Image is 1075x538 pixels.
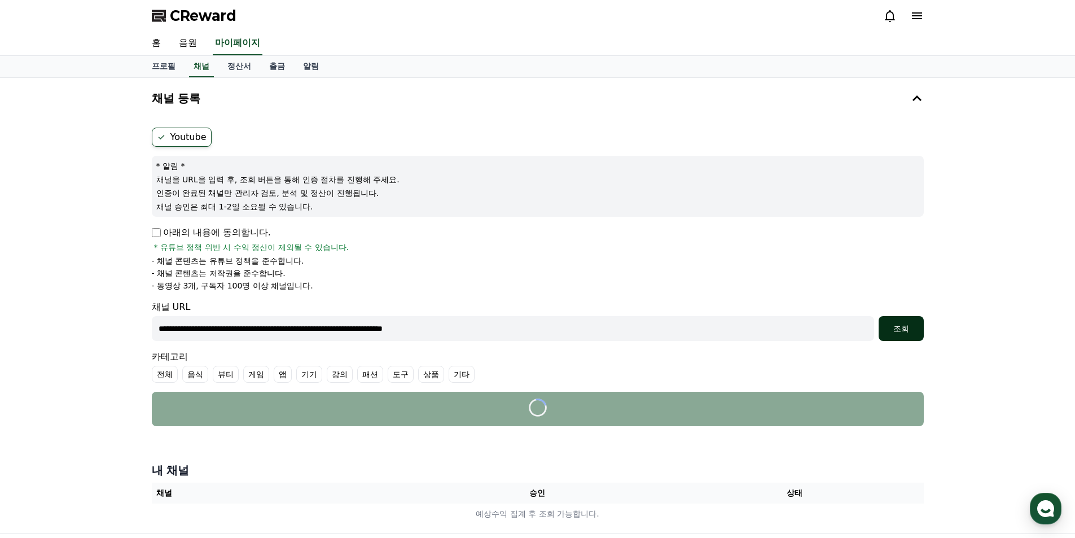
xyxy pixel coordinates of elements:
a: CReward [152,7,236,25]
a: 설정 [146,358,217,386]
a: 출금 [260,56,294,77]
label: 기기 [296,366,322,383]
div: 카테고리 [152,350,924,383]
label: 게임 [243,366,269,383]
label: Youtube [152,128,212,147]
a: 마이페이지 [213,32,262,55]
div: 채널 URL [152,300,924,341]
label: 도구 [388,366,414,383]
p: 채널을 URL을 입력 후, 조회 버튼을 통해 인증 절차를 진행해 주세요. [156,174,919,185]
p: 인증이 완료된 채널만 관리자 검토, 분석 및 정산이 진행됩니다. [156,187,919,199]
p: - 채널 콘텐츠는 저작권을 준수합니다. [152,268,286,279]
button: 채널 등록 [147,82,928,114]
td: 예상수익 집계 후 조회 가능합니다. [152,504,924,524]
label: 전체 [152,366,178,383]
span: 대화 [103,375,117,384]
label: 패션 [357,366,383,383]
a: 대화 [74,358,146,386]
a: 음원 [170,32,206,55]
p: 아래의 내용에 동의합니다. [152,226,271,239]
a: 프로필 [143,56,185,77]
th: 상태 [666,483,923,504]
label: 상품 [418,366,444,383]
h4: 내 채널 [152,462,924,478]
a: 홈 [143,32,170,55]
th: 채널 [152,483,409,504]
h4: 채널 등록 [152,92,201,104]
button: 조회 [879,316,924,341]
th: 승인 [409,483,666,504]
label: 기타 [449,366,475,383]
label: 음식 [182,366,208,383]
span: * 유튜브 정책 위반 시 수익 정산이 제외될 수 있습니다. [154,242,349,253]
a: 알림 [294,56,328,77]
span: CReward [170,7,236,25]
label: 뷰티 [213,366,239,383]
p: - 동영상 3개, 구독자 100명 이상 채널입니다. [152,280,313,291]
a: 채널 [189,56,214,77]
span: 홈 [36,375,42,384]
div: 조회 [883,323,919,334]
label: 앱 [274,366,292,383]
p: - 채널 콘텐츠는 유튜브 정책을 준수합니다. [152,255,304,266]
a: 홈 [3,358,74,386]
p: 채널 승인은 최대 1-2일 소요될 수 있습니다. [156,201,919,212]
a: 정산서 [218,56,260,77]
label: 강의 [327,366,353,383]
span: 설정 [174,375,188,384]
